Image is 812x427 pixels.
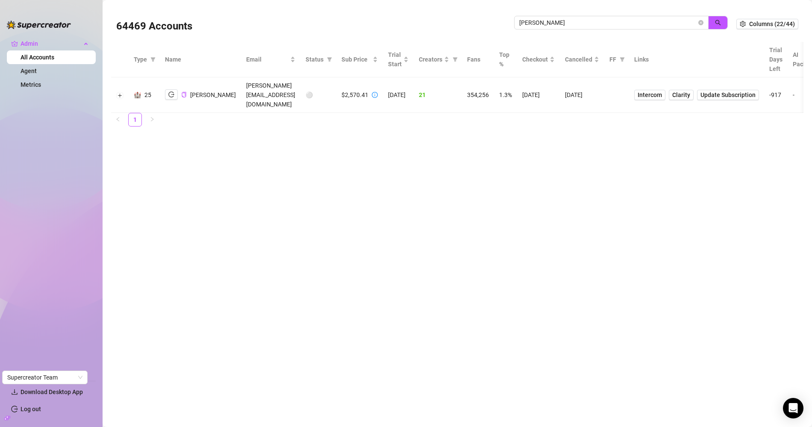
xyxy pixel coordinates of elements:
th: Cancelled [560,42,604,77]
span: 354,256 [467,91,489,98]
button: Update Subscription [697,90,759,100]
span: crown [11,40,18,47]
button: right [145,113,159,127]
th: Links [629,42,764,77]
span: filter [451,53,459,66]
h3: 64469 Accounts [116,20,192,33]
th: Top % [494,42,517,77]
span: ⚪ [306,91,313,98]
span: 1.3% [499,91,512,98]
a: Clarity [669,90,694,100]
span: logout [168,91,174,97]
span: Admin [21,37,81,50]
th: Email [241,42,300,77]
a: 1 [129,113,141,126]
a: All Accounts [21,54,54,61]
th: Trial Days Left [764,42,788,77]
span: Checkout [522,55,548,64]
span: Download Desktop App [21,389,83,395]
button: left [111,113,125,127]
li: Previous Page [111,113,125,127]
span: 21 [419,91,426,98]
div: Open Intercom Messenger [783,398,803,418]
th: Name [160,42,241,77]
span: Update Subscription [700,91,756,98]
span: info-circle [372,92,378,98]
a: Metrics [21,81,41,88]
span: search [715,20,721,26]
td: [PERSON_NAME][EMAIL_ADDRESS][DOMAIN_NAME] [241,77,300,113]
span: filter [149,53,157,66]
span: Trial Start [388,50,402,69]
th: Fans [462,42,494,77]
span: filter [618,53,627,66]
a: Agent [21,68,37,74]
span: Columns (22/44) [749,21,795,27]
span: filter [453,57,458,62]
span: build [4,415,10,421]
th: Checkout [517,42,560,77]
span: [PERSON_NAME] [190,91,236,98]
button: Copy Account UID [181,91,187,98]
span: filter [620,57,625,62]
div: 25 [144,90,151,100]
a: Intercom [634,90,665,100]
a: Log out [21,406,41,412]
td: -917 [764,77,788,113]
span: Status [306,55,324,64]
span: Clarity [672,90,690,100]
span: Cancelled [565,55,592,64]
span: Supercreator Team [7,371,82,384]
li: Next Page [145,113,159,127]
button: Expand row [117,92,124,99]
input: Search by UID / Name / Email / Creator Username [519,18,697,27]
span: Type [134,55,147,64]
button: logout [165,89,178,100]
span: FF [609,55,616,64]
span: setting [740,21,746,27]
span: left [115,117,121,122]
span: right [150,117,155,122]
span: Email [246,55,288,64]
span: filter [325,53,334,66]
th: Creators [414,42,462,77]
td: [DATE] [383,77,414,113]
span: Creators [419,55,442,64]
td: [DATE] [517,77,560,113]
th: Sub Price [336,42,383,77]
div: 🏰 [134,90,141,100]
li: 1 [128,113,142,127]
div: $2,570.41 [341,90,368,100]
img: logo-BBDzfeDw.svg [7,21,71,29]
th: Trial Start [383,42,414,77]
td: [DATE] [560,77,604,113]
button: Columns (22/44) [736,19,798,29]
span: download [11,389,18,395]
span: Sub Price [341,55,371,64]
span: filter [150,57,156,62]
span: copy [181,92,187,97]
span: filter [327,57,332,62]
span: Intercom [638,90,662,100]
button: close-circle [698,20,703,25]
